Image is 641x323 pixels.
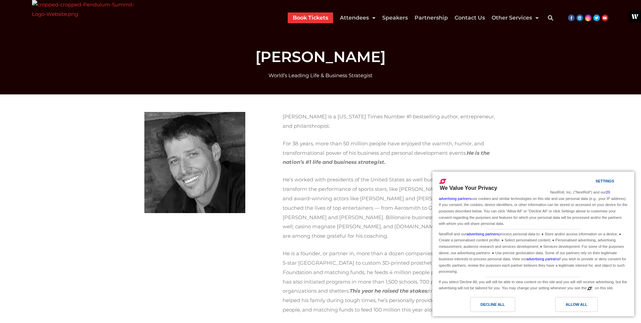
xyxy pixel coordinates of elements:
[566,301,587,308] div: Allow All
[288,12,539,23] nav: Menu
[492,12,539,23] a: Other Services
[283,140,484,156] span: For 38 years, more than 50 million people have enjoyed the warmth, humor, and transformational po...
[293,12,328,23] a: Book Tickets
[283,150,490,166] strong: He is the nation’s #1 life and business strategist.
[439,190,610,201] a: 20 advertising partners
[437,229,629,275] div: NextRoll and our process personal data to: ● Store and/or access information on a device; ● Creat...
[132,71,509,80] div: World’s Leading Life & Business Strategist
[466,232,499,236] a: advertising partners
[544,11,557,25] div: Search
[526,257,559,261] a: advertising partners
[533,297,630,315] a: Allow All
[350,288,429,294] strong: This year he raised the stakes:
[132,49,509,64] h1: [PERSON_NAME]
[283,176,501,202] span: He’s worked with presidents of the United States as well business CEOs. He’s helped transform the...
[283,250,502,266] span: He is a founder, or partner in, more than a dozen companies in industries as diverse as a 5-star ...
[415,12,448,23] a: Partnership
[283,288,498,313] span: In order to honor those who helped his family during tough times, he’s personally provided meals ...
[437,188,629,227] div: NextRoll, Inc. ("NextRoll") and our use cookies and similar technologies on this site and use per...
[480,301,505,308] div: Decline All
[437,277,629,292] div: If you select Decline All, you will still be able to view content on this site and you will still...
[340,12,376,23] a: Attendees
[584,176,600,188] a: Settings
[382,12,408,23] a: Speakers
[283,195,505,239] span: His work has touched the lives of top entertainers — from Aerosmith to Green Day, to [PERSON_NAME...
[436,297,533,315] a: Decline All
[596,177,614,185] div: Settings
[455,12,485,23] a: Contact Us
[440,185,497,191] span: We Value Your Privacy
[283,112,506,131] p: [PERSON_NAME] is a [US_STATE] Times Number #1 bestselling author, entrepreneur, and philanthropist.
